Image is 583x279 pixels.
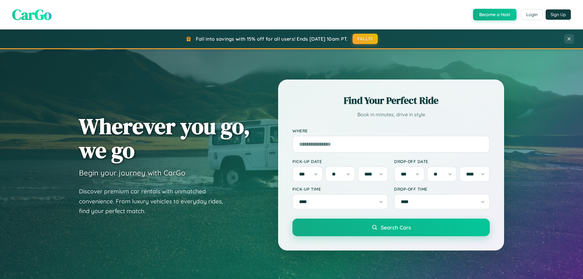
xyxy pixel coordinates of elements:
h2: Find Your Perfect Ride [292,94,490,107]
label: Where [292,128,490,133]
label: Pick-up Date [292,159,388,164]
p: Book in minutes, drive in style [292,110,490,119]
button: Become a Host [473,9,517,20]
h1: Wherever you go, we go [79,114,250,162]
label: Drop-off Date [394,159,490,164]
span: Fall into savings with 15% off for all users! Ends [DATE] 10am PT. [196,36,348,42]
span: CarGo [12,5,52,25]
h3: Begin your journey with CarGo [79,168,186,177]
label: Pick-up Time [292,186,388,192]
p: Discover premium car rentals with unmatched convenience. From luxury vehicles to everyday rides, ... [79,186,231,216]
button: Sign Up [546,9,571,20]
button: Login [521,9,543,20]
label: Drop-off Time [394,186,490,192]
span: Search Cars [381,224,411,231]
button: Search Cars [292,219,490,236]
button: FALL15 [353,34,378,44]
